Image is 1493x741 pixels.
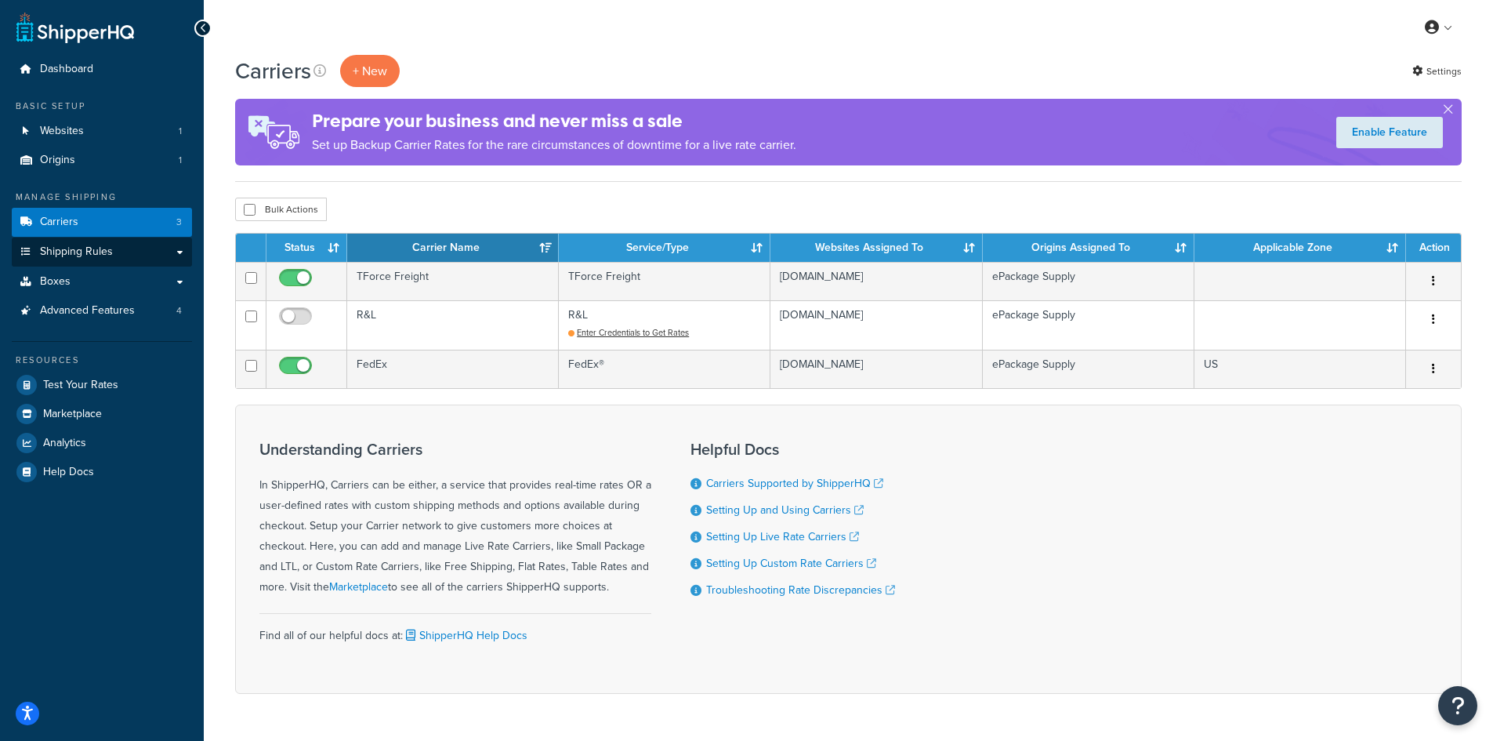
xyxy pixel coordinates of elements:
[312,108,796,134] h4: Prepare your business and never miss a sale
[770,350,982,388] td: [DOMAIN_NAME]
[16,12,134,43] a: ShipperHQ Home
[12,208,192,237] a: Carriers 3
[770,300,982,350] td: [DOMAIN_NAME]
[347,300,559,350] td: R&L
[12,267,192,296] a: Boxes
[259,441,651,598] div: In ShipperHQ, Carriers can be either, a service that provides real-time rates OR a user-defined r...
[12,296,192,325] a: Advanced Features 4
[12,208,192,237] li: Carriers
[347,262,559,300] td: TForce Freight
[1336,117,1443,148] a: Enable Feature
[329,579,388,595] a: Marketplace
[12,100,192,113] div: Basic Setup
[12,191,192,204] div: Manage Shipping
[690,441,895,458] h3: Helpful Docs
[179,125,182,138] span: 1
[983,262,1194,300] td: ePackage Supply
[347,234,559,262] th: Carrier Name: activate to sort column ascending
[259,613,651,646] div: Find all of our helpful docs at:
[40,63,93,76] span: Dashboard
[40,125,84,138] span: Websites
[43,408,102,421] span: Marketplace
[403,627,527,644] a: ShipperHQ Help Docs
[983,350,1194,388] td: ePackage Supply
[12,371,192,399] a: Test Your Rates
[568,326,689,339] a: Enter Credentials to Get Rates
[40,304,135,318] span: Advanced Features
[40,245,113,259] span: Shipping Rules
[770,234,982,262] th: Websites Assigned To: activate to sort column ascending
[235,56,311,86] h1: Carriers
[43,466,94,479] span: Help Docs
[706,529,859,545] a: Setting Up Live Rate Carriers
[179,154,182,167] span: 1
[12,296,192,325] li: Advanced Features
[235,198,327,221] button: Bulk Actions
[1194,350,1406,388] td: US
[312,134,796,156] p: Set up Backup Carrier Rates for the rare circumstances of downtime for a live rate carrier.
[176,216,182,229] span: 3
[266,234,347,262] th: Status: activate to sort column ascending
[706,555,876,572] a: Setting Up Custom Rate Carriers
[347,350,559,388] td: FedEx
[577,326,689,339] span: Enter Credentials to Get Rates
[706,475,883,492] a: Carriers Supported by ShipperHQ
[43,379,118,392] span: Test Your Rates
[340,55,400,87] button: + New
[12,146,192,175] a: Origins 1
[559,262,770,300] td: TForce Freight
[1412,60,1462,82] a: Settings
[12,458,192,486] a: Help Docs
[12,55,192,84] a: Dashboard
[176,304,182,318] span: 4
[770,262,982,300] td: [DOMAIN_NAME]
[40,275,71,289] span: Boxes
[559,350,770,388] td: FedEx®
[983,300,1194,350] td: ePackage Supply
[12,146,192,175] li: Origins
[559,234,770,262] th: Service/Type: activate to sort column ascending
[12,400,192,428] a: Marketplace
[43,437,86,450] span: Analytics
[12,354,192,367] div: Resources
[12,117,192,146] li: Websites
[12,238,192,267] a: Shipping Rules
[259,441,651,458] h3: Understanding Carriers
[235,99,312,165] img: ad-rules-rateshop-fe6ec290ccb7230408bd80ed9643f0289d75e0ffd9eb532fc0e269fcd187b520.png
[559,300,770,350] td: R&L
[12,429,192,457] a: Analytics
[1194,234,1406,262] th: Applicable Zone: activate to sort column ascending
[1406,234,1461,262] th: Action
[40,216,78,229] span: Carriers
[706,502,864,518] a: Setting Up and Using Carriers
[983,234,1194,262] th: Origins Assigned To: activate to sort column ascending
[12,117,192,146] a: Websites 1
[40,154,75,167] span: Origins
[706,582,895,598] a: Troubleshooting Rate Discrepancies
[1438,686,1477,725] button: Open Resource Center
